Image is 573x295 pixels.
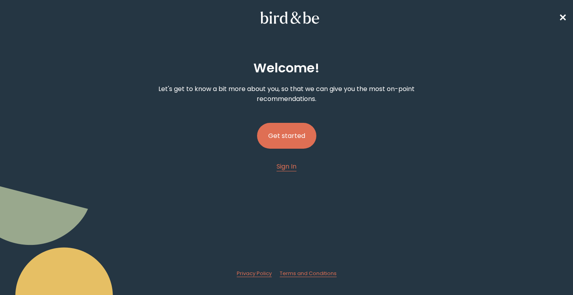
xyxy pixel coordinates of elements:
[257,123,316,149] button: Get started
[237,270,272,277] a: Privacy Policy
[150,84,423,104] p: Let's get to know a bit more about you, so that we can give you the most on-point recommendations.
[277,161,296,171] a: Sign In
[280,270,337,277] a: Terms and Conditions
[257,110,316,161] a: Get started
[559,11,567,24] span: ✕
[253,58,320,78] h2: Welcome !
[559,11,567,25] a: ✕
